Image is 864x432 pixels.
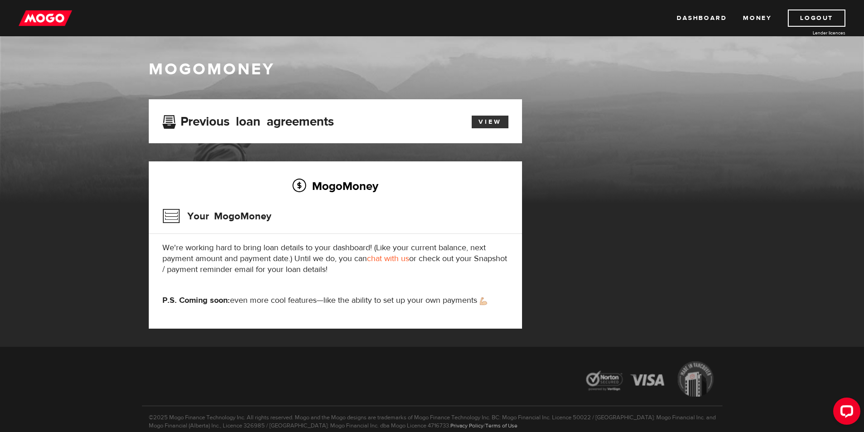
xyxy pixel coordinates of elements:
a: Logout [788,10,845,27]
p: We're working hard to bring loan details to your dashboard! (Like your current balance, next paym... [162,243,508,275]
p: ©2025 Mogo Finance Technology Inc. All rights reserved. Mogo and the Mogo designs are trademarks ... [142,406,722,430]
h2: MogoMoney [162,176,508,195]
h3: Your MogoMoney [162,204,271,228]
a: Dashboard [677,10,727,27]
h1: MogoMoney [149,60,716,79]
strong: P.S. Coming soon: [162,295,230,306]
a: Lender licences [777,29,845,36]
p: even more cool features—like the ability to set up your own payments [162,295,508,306]
a: View [472,116,508,128]
img: strong arm emoji [480,297,487,305]
a: Privacy Policy [450,422,483,429]
iframe: LiveChat chat widget [826,394,864,432]
h3: Previous loan agreements [162,114,334,126]
img: legal-icons-92a2ffecb4d32d839781d1b4e4802d7b.png [577,354,722,406]
a: Money [743,10,771,27]
img: mogo_logo-11ee424be714fa7cbb0f0f49df9e16ec.png [19,10,72,27]
a: chat with us [367,253,409,264]
a: Terms of Use [485,422,517,429]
